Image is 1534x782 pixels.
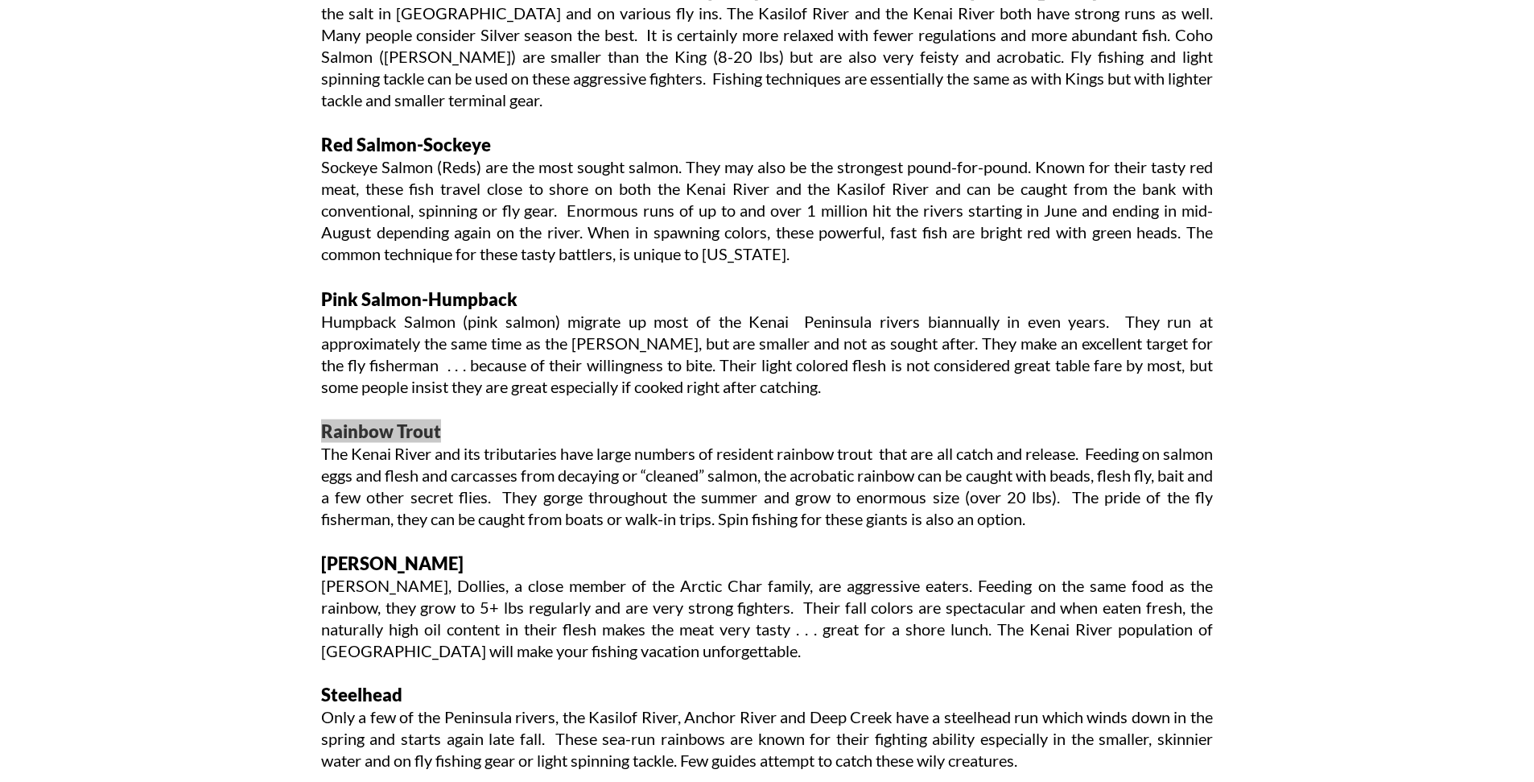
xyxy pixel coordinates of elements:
p: Rainbow Trout [321,420,1213,443]
p: [PERSON_NAME] [321,552,1213,575]
p: Only a few of the Peninsula rivers, the Kasilof River, Anchor River and Deep Creek have a steelhe... [321,707,1213,772]
p: Humpback Salmon (pink salmon) migrate up most of the Kenai Peninsula rivers biannually in even ye... [321,311,1213,398]
p: The Kenai River and its tributaries have large numbers of resident rainbow trout that are all cat... [321,443,1213,530]
p: Pink Salmon-Humpback [321,288,1213,311]
p: Sockeye Salmon (Reds) are the most sought salmon. They may also be the strongest pound-for-pound.... [321,156,1213,265]
p: Red Salmon-Sockeye [321,133,1213,156]
p: [PERSON_NAME], Dollies, a close member of the Arctic Char family, are aggressive eaters. Feeding ... [321,575,1213,662]
p: Steelhead [321,684,1213,707]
